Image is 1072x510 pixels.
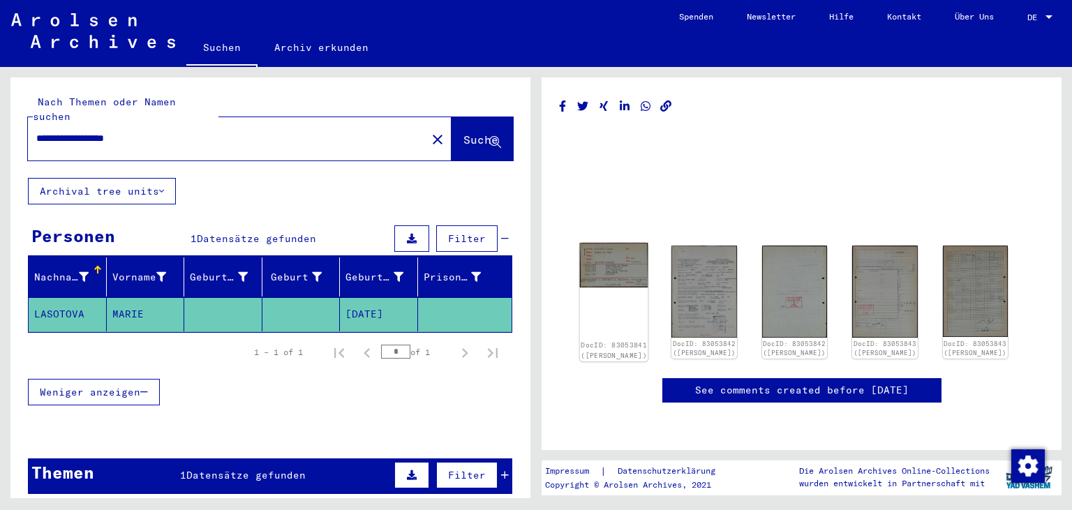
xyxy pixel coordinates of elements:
[107,257,185,297] mat-header-cell: Vorname
[191,232,197,245] span: 1
[429,131,446,148] mat-icon: close
[854,340,916,357] a: DocID: 83053843 ([PERSON_NAME])
[448,232,486,245] span: Filter
[463,133,498,147] span: Suche
[28,379,160,405] button: Weniger anzeigen
[180,469,186,481] span: 1
[418,257,512,297] mat-header-cell: Prisoner #
[11,13,175,48] img: Arolsen_neg.svg
[436,225,498,252] button: Filter
[29,297,107,331] mat-cell: LASOTOVA
[197,232,316,245] span: Datensätze gefunden
[190,266,265,288] div: Geburtsname
[325,338,353,366] button: First page
[943,246,1008,337] img: 002.jpg
[1003,460,1055,495] img: yv_logo.png
[671,246,736,338] img: 001.jpg
[381,345,451,359] div: of 1
[606,464,732,479] a: Datenschutzerklärung
[639,98,653,115] button: Share on WhatsApp
[448,469,486,481] span: Filter
[580,243,648,287] img: 001.jpg
[545,464,600,479] a: Impressum
[28,178,176,204] button: Archival tree units
[340,257,418,297] mat-header-cell: Geburtsdatum
[34,270,89,285] div: Nachname
[184,257,262,297] mat-header-cell: Geburtsname
[545,479,732,491] p: Copyright © Arolsen Archives, 2021
[268,266,340,288] div: Geburt‏
[112,270,167,285] div: Vorname
[479,338,507,366] button: Last page
[268,270,322,285] div: Geburt‏
[799,465,990,477] p: Die Arolsen Archives Online-Collections
[424,125,452,153] button: Clear
[424,266,499,288] div: Prisoner #
[340,297,418,331] mat-cell: [DATE]
[556,98,570,115] button: Share on Facebook
[1027,13,1043,22] span: DE
[353,338,381,366] button: Previous page
[424,270,482,285] div: Prisoner #
[451,338,479,366] button: Next page
[33,96,176,123] mat-label: Nach Themen oder Namen suchen
[112,266,184,288] div: Vorname
[258,31,385,64] a: Archiv erkunden
[31,223,115,248] div: Personen
[254,346,303,359] div: 1 – 1 of 1
[944,340,1006,357] a: DocID: 83053843 ([PERSON_NAME])
[262,257,341,297] mat-header-cell: Geburt‏
[618,98,632,115] button: Share on LinkedIn
[673,340,736,357] a: DocID: 83053842 ([PERSON_NAME])
[545,464,732,479] div: |
[40,386,140,398] span: Weniger anzeigen
[576,98,590,115] button: Share on Twitter
[852,246,917,338] img: 001.jpg
[31,460,94,485] div: Themen
[659,98,673,115] button: Copy link
[345,266,421,288] div: Geburtsdatum
[29,257,107,297] mat-header-cell: Nachname
[763,340,826,357] a: DocID: 83053842 ([PERSON_NAME])
[186,469,306,481] span: Datensätze gefunden
[190,270,248,285] div: Geburtsname
[597,98,611,115] button: Share on Xing
[345,270,403,285] div: Geburtsdatum
[762,246,827,338] img: 002.jpg
[186,31,258,67] a: Suchen
[581,341,647,359] a: DocID: 83053841 ([PERSON_NAME])
[799,477,990,490] p: wurden entwickelt in Partnerschaft mit
[34,266,106,288] div: Nachname
[452,117,513,160] button: Suche
[1011,449,1045,483] img: Zustimmung ändern
[436,462,498,488] button: Filter
[695,383,909,398] a: See comments created before [DATE]
[107,297,185,331] mat-cell: MARIE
